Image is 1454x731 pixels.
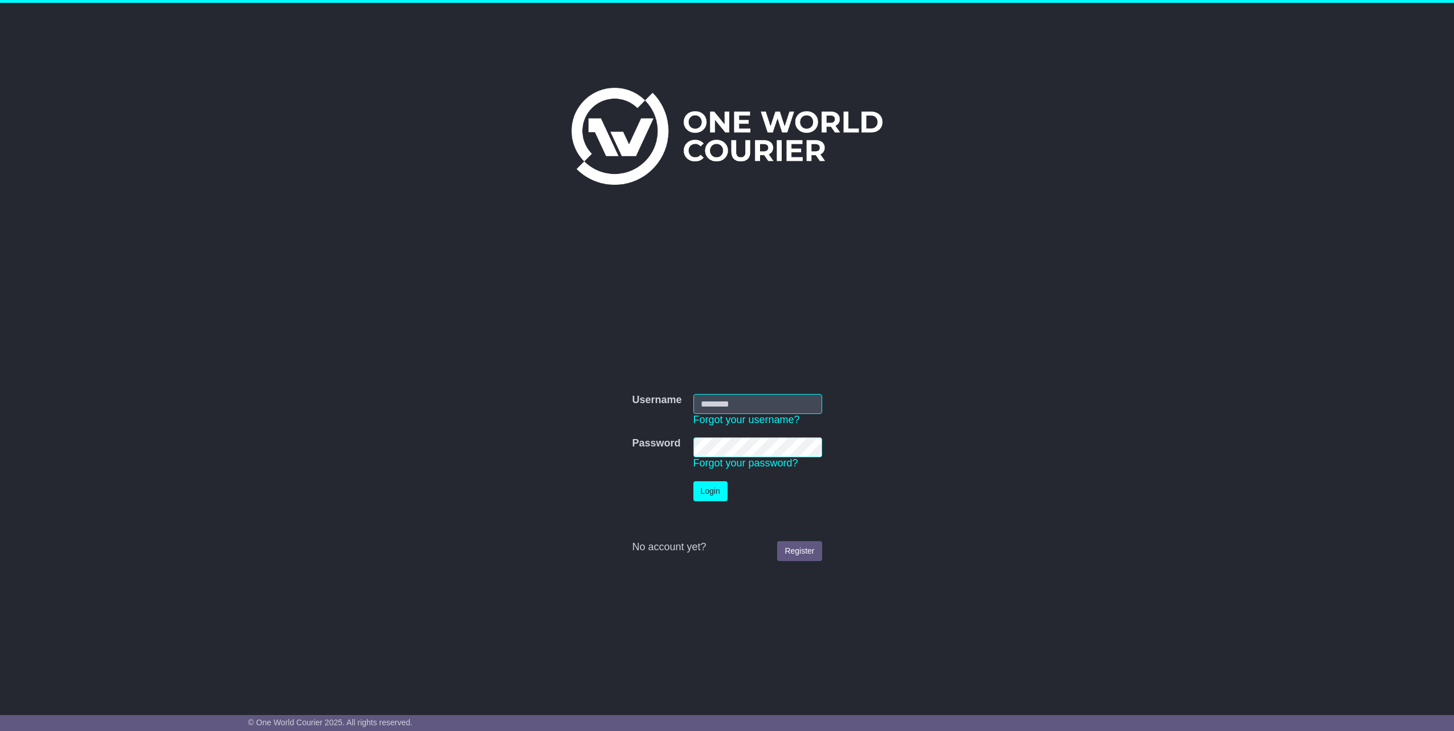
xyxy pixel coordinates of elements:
[777,541,822,561] a: Register
[632,541,822,554] div: No account yet?
[571,88,883,185] img: One World
[693,481,728,501] button: Login
[248,718,412,727] span: © One World Courier 2025. All rights reserved.
[632,394,681,407] label: Username
[693,414,800,425] a: Forgot your username?
[693,457,798,469] a: Forgot your password?
[632,437,680,450] label: Password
